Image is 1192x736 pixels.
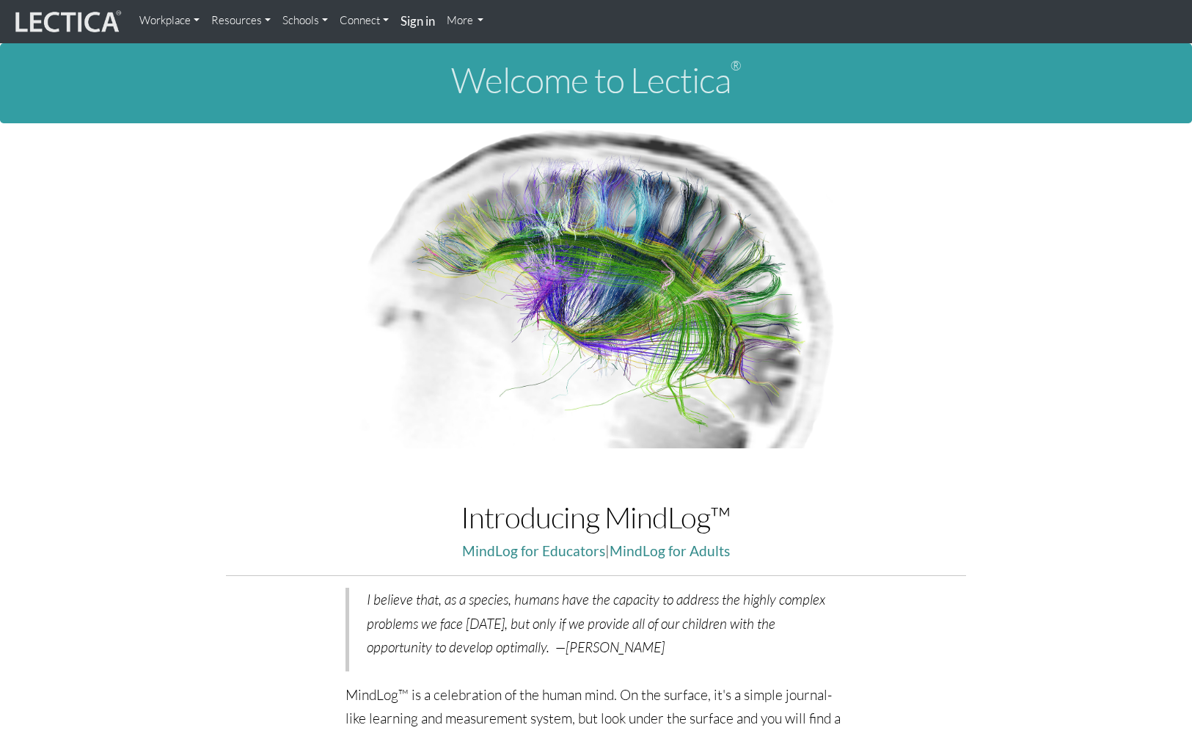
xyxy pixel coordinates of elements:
[352,123,841,449] img: Human Connectome Project Image
[226,501,966,533] h1: Introducing MindLog™
[205,6,277,35] a: Resources
[12,61,1180,100] h1: Welcome to Lectica
[277,6,334,35] a: Schools
[731,57,741,73] sup: ®
[134,6,205,35] a: Workplace
[610,542,730,559] a: MindLog for Adults
[462,542,605,559] a: MindLog for Educators
[367,588,830,660] p: I believe that, as a species, humans have the capacity to address the highly complex problems we ...
[441,6,490,35] a: More
[334,6,395,35] a: Connect
[395,6,441,37] a: Sign in
[401,13,435,29] strong: Sign in
[12,8,122,36] img: lecticalive
[226,539,966,564] p: |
